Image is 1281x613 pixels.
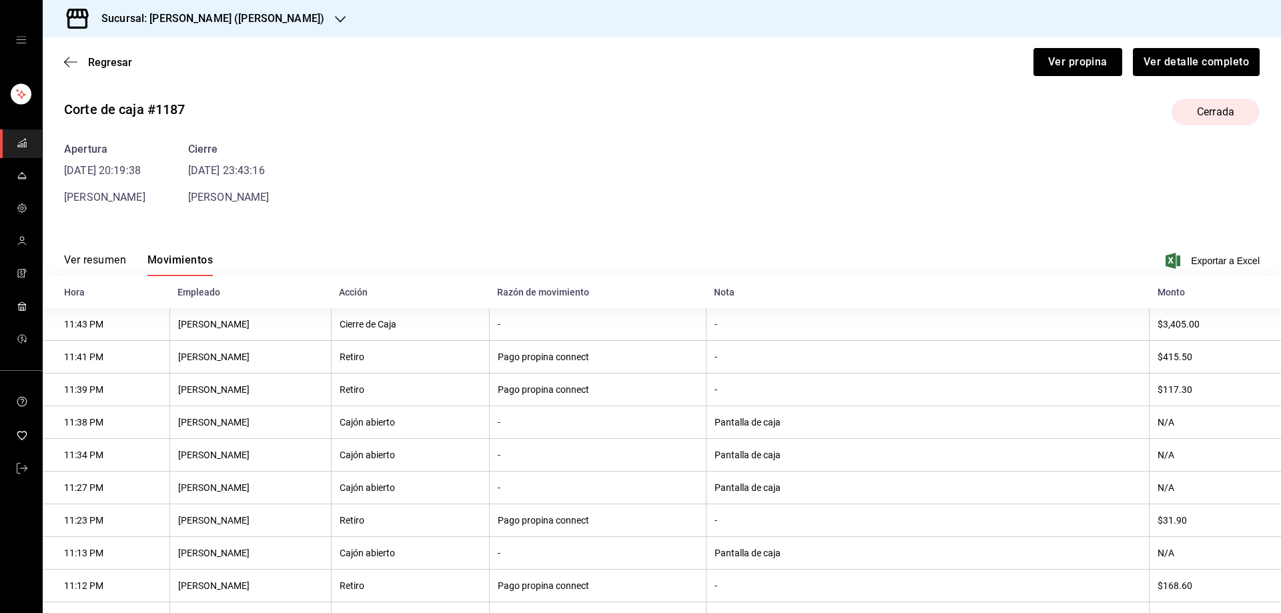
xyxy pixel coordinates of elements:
th: 11:12 PM [43,570,169,602]
span: Cerrada [1189,104,1242,120]
th: [PERSON_NAME] [169,374,331,406]
th: Cierre de Caja [331,308,489,341]
th: 11:43 PM [43,308,169,341]
th: Cajón abierto [331,537,489,570]
th: Retiro [331,374,489,406]
th: - [489,472,706,504]
th: Pantalla de caja [706,472,1150,504]
th: - [706,570,1150,602]
th: $117.30 [1150,374,1281,406]
th: [PERSON_NAME] [169,439,331,472]
span: [PERSON_NAME] [64,191,145,203]
th: - [706,308,1150,341]
th: Nota [706,276,1150,308]
th: N/A [1150,439,1281,472]
button: open drawer [16,35,27,45]
th: Pantalla de caja [706,537,1150,570]
th: Pago propina connect [489,570,706,602]
th: Razón de movimiento [489,276,706,308]
th: Monto [1150,276,1281,308]
th: [PERSON_NAME] [169,504,331,537]
th: 11:23 PM [43,504,169,537]
th: - [489,439,706,472]
th: [PERSON_NAME] [169,537,331,570]
th: N/A [1150,537,1281,570]
div: Cierre [188,141,270,157]
th: $415.50 [1150,341,1281,374]
div: Corte de caja #1187 [64,99,185,119]
th: Cajón abierto [331,439,489,472]
th: 11:27 PM [43,472,169,504]
th: 11:41 PM [43,341,169,374]
th: $31.90 [1150,504,1281,537]
th: [PERSON_NAME] [169,570,331,602]
button: Ver propina [1033,48,1122,76]
span: Regresar [88,56,132,69]
button: Exportar a Excel [1168,253,1260,269]
button: Regresar [64,56,132,69]
th: Pago propina connect [489,374,706,406]
span: [PERSON_NAME] [188,191,270,203]
th: Cajón abierto [331,406,489,439]
th: Pantalla de caja [706,439,1150,472]
th: [PERSON_NAME] [169,472,331,504]
th: N/A [1150,472,1281,504]
th: [PERSON_NAME] [169,308,331,341]
th: Pago propina connect [489,341,706,374]
th: Retiro [331,341,489,374]
button: Ver resumen [64,253,126,276]
th: Retiro [331,504,489,537]
div: Apertura [64,141,145,157]
th: Pago propina connect [489,504,706,537]
th: $3,405.00 [1150,308,1281,341]
time: [DATE] 20:19:38 [64,163,145,179]
th: [PERSON_NAME] [169,341,331,374]
th: Empleado [169,276,331,308]
th: - [706,374,1150,406]
th: Pantalla de caja [706,406,1150,439]
th: Acción [331,276,489,308]
th: Cajón abierto [331,472,489,504]
th: [PERSON_NAME] [169,406,331,439]
th: - [489,537,706,570]
th: - [489,308,706,341]
th: Hora [43,276,169,308]
h3: Sucursal: [PERSON_NAME] ([PERSON_NAME]) [91,11,324,27]
time: [DATE] 23:43:16 [188,163,270,179]
th: $168.60 [1150,570,1281,602]
th: 11:38 PM [43,406,169,439]
th: Retiro [331,570,489,602]
button: Ver detalle completo [1133,48,1260,76]
th: - [489,406,706,439]
button: Movimientos [147,253,213,276]
th: 11:34 PM [43,439,169,472]
th: 11:39 PM [43,374,169,406]
div: navigation tabs [64,253,213,276]
th: - [706,504,1150,537]
th: 11:13 PM [43,537,169,570]
th: N/A [1150,406,1281,439]
th: - [706,341,1150,374]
